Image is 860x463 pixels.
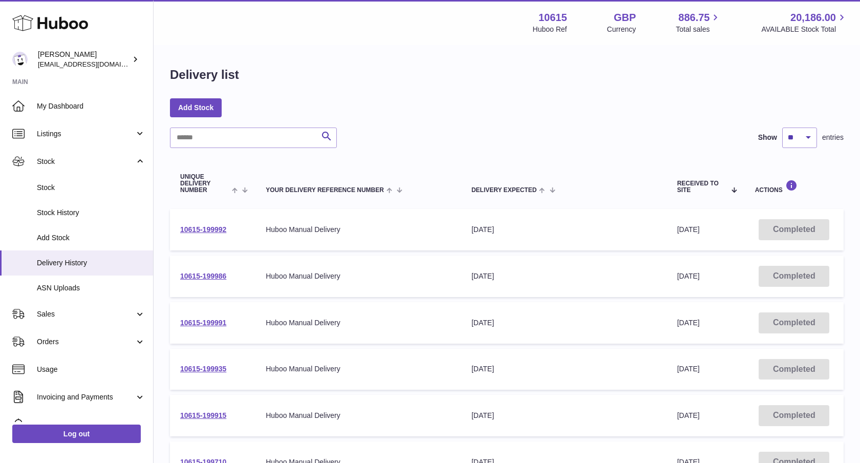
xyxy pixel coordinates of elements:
a: 10615-199992 [180,225,226,234]
span: ASN Uploads [37,283,145,293]
span: Total sales [676,25,721,34]
div: [DATE] [471,318,657,328]
span: Usage [37,365,145,374]
span: [DATE] [677,272,700,280]
strong: GBP [614,11,636,25]
div: [PERSON_NAME] [38,50,130,69]
a: 10615-199986 [180,272,226,280]
div: [DATE] [471,271,657,281]
span: Listings [37,129,135,139]
span: Add Stock [37,233,145,243]
span: [DATE] [677,319,700,327]
strong: 10615 [539,11,567,25]
div: Huboo Manual Delivery [266,225,451,235]
span: Your Delivery Reference Number [266,187,384,194]
span: [DATE] [677,411,700,419]
span: Stock History [37,208,145,218]
span: 886.75 [678,11,709,25]
h1: Delivery list [170,67,239,83]
span: AVAILABLE Stock Total [761,25,848,34]
a: Add Stock [170,98,222,117]
div: Huboo Ref [533,25,567,34]
img: fulfillment@fable.com [12,52,28,67]
span: Cases [37,420,145,430]
span: Delivery History [37,258,145,268]
div: Actions [755,180,833,194]
div: Currency [607,25,636,34]
span: [DATE] [677,365,700,373]
a: 10615-199991 [180,319,226,327]
a: 10615-199935 [180,365,226,373]
a: Log out [12,425,141,443]
span: Orders [37,337,135,347]
a: 10615-199915 [180,411,226,419]
div: [DATE] [471,411,657,420]
span: Received to Site [677,180,726,194]
span: Unique Delivery Number [180,174,229,194]
span: 20,186.00 [790,11,836,25]
a: 20,186.00 AVAILABLE Stock Total [761,11,848,34]
span: My Dashboard [37,101,145,111]
span: [DATE] [677,225,700,234]
div: Huboo Manual Delivery [266,271,451,281]
div: Huboo Manual Delivery [266,318,451,328]
span: Sales [37,309,135,319]
span: Stock [37,157,135,166]
label: Show [758,133,777,142]
span: [EMAIL_ADDRESS][DOMAIN_NAME] [38,60,150,68]
div: Huboo Manual Delivery [266,411,451,420]
span: Invoicing and Payments [37,392,135,402]
div: [DATE] [471,225,657,235]
div: [DATE] [471,364,657,374]
span: Delivery Expected [471,187,536,194]
span: entries [822,133,844,142]
span: Stock [37,183,145,193]
div: Huboo Manual Delivery [266,364,451,374]
a: 886.75 Total sales [676,11,721,34]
